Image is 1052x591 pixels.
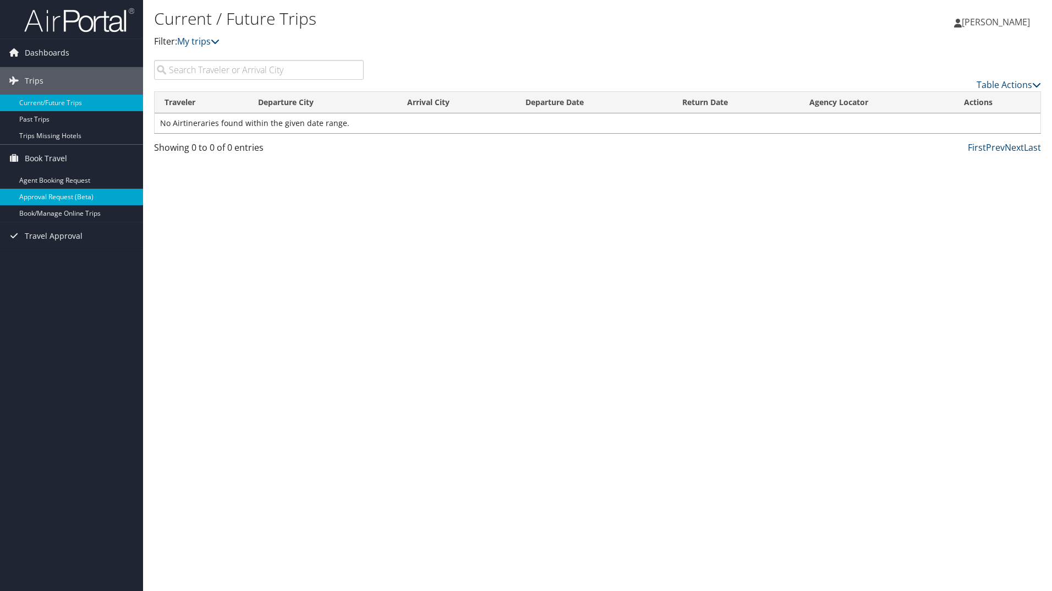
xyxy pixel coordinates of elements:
[154,7,746,30] h1: Current / Future Trips
[154,141,364,160] div: Showing 0 to 0 of 0 entries
[25,222,83,250] span: Travel Approval
[672,92,799,113] th: Return Date: activate to sort column ascending
[986,141,1005,154] a: Prev
[968,141,986,154] a: First
[799,92,954,113] th: Agency Locator: activate to sort column ascending
[516,92,672,113] th: Departure Date: activate to sort column descending
[177,35,220,47] a: My trips
[954,6,1041,39] a: [PERSON_NAME]
[1005,141,1024,154] a: Next
[155,113,1040,133] td: No Airtineraries found within the given date range.
[25,67,43,95] span: Trips
[25,39,69,67] span: Dashboards
[154,35,746,49] p: Filter:
[24,7,134,33] img: airportal-logo.png
[397,92,516,113] th: Arrival City: activate to sort column ascending
[962,16,1030,28] span: [PERSON_NAME]
[248,92,397,113] th: Departure City: activate to sort column ascending
[25,145,67,172] span: Book Travel
[977,79,1041,91] a: Table Actions
[954,92,1040,113] th: Actions
[155,92,248,113] th: Traveler: activate to sort column ascending
[154,60,364,80] input: Search Traveler or Arrival City
[1024,141,1041,154] a: Last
